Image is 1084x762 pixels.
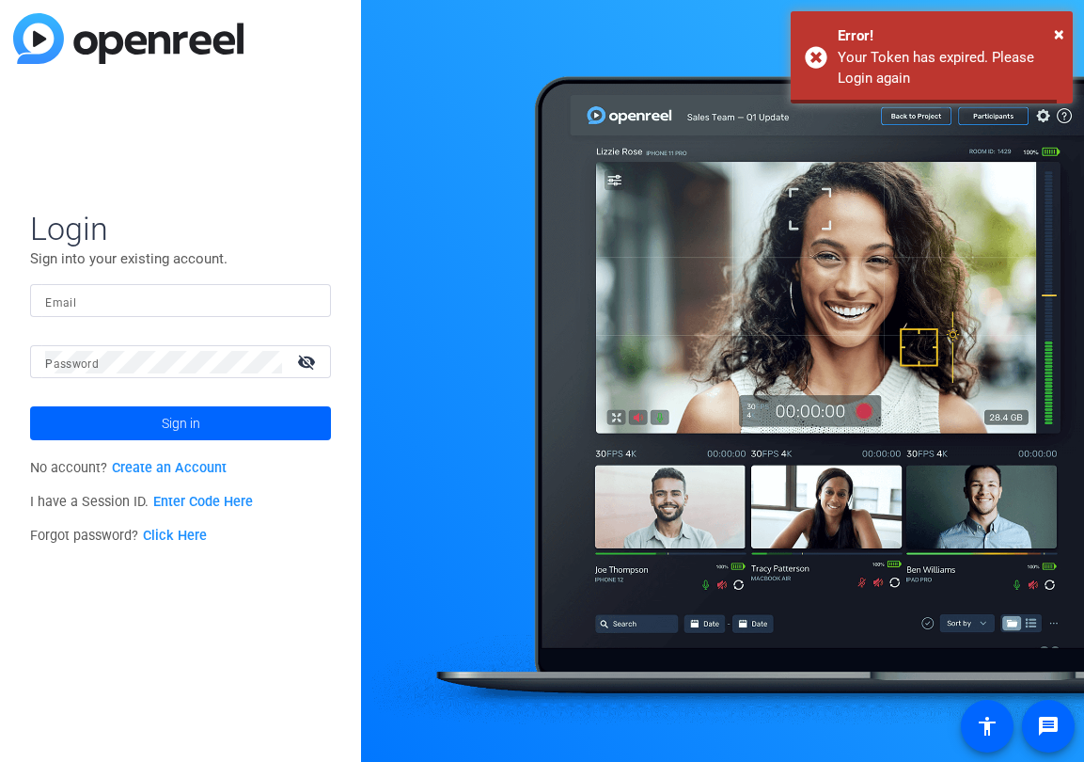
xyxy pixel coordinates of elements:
a: Create an Account [112,460,227,476]
mat-icon: accessibility [976,715,998,738]
p: Sign into your existing account. [30,248,331,269]
span: No account? [30,460,227,476]
span: Login [30,209,331,248]
a: Enter Code Here [153,494,253,510]
a: Click Here [143,528,207,544]
mat-label: Password [45,357,99,371]
input: Enter Email Address [45,290,316,312]
span: I have a Session ID. [30,494,253,510]
div: Your Token has expired. Please Login again [838,47,1059,89]
mat-icon: visibility_off [286,348,331,375]
img: blue-gradient.svg [13,13,244,64]
button: Close [1054,20,1064,48]
span: × [1054,23,1064,45]
button: Sign in [30,406,331,440]
div: Error! [838,25,1059,47]
span: Forgot password? [30,528,207,544]
mat-label: Email [45,296,76,310]
span: Sign in [162,400,200,447]
mat-icon: message [1037,715,1060,738]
